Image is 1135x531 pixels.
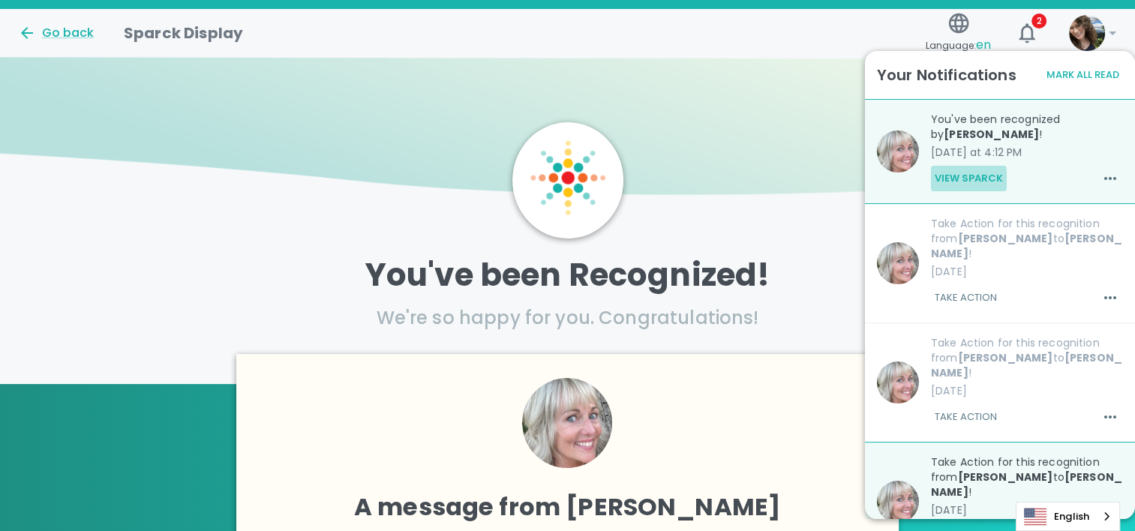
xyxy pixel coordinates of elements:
p: [DATE] [931,383,1123,398]
img: Sparck logo [530,140,605,215]
p: [DATE] [931,502,1123,517]
button: Language:en [920,7,997,60]
img: blob [877,242,919,284]
h6: Your Notifications [877,63,1016,87]
img: blob [877,481,919,523]
b: [PERSON_NAME] [931,231,1122,261]
b: [PERSON_NAME] [931,350,1122,380]
p: [DATE] [931,264,1123,279]
p: Take Action for this recognition from to ! [931,216,1123,261]
button: Go back [18,24,94,42]
img: Picture of Vashti [1069,15,1105,51]
div: Language [1016,502,1120,531]
a: English [1016,502,1119,530]
button: Mark All Read [1043,64,1123,87]
button: 2 [1009,15,1045,51]
img: blob [877,361,919,403]
p: Take Action for this recognition from to ! [931,335,1123,380]
img: blob [877,130,919,172]
b: [PERSON_NAME] [931,469,1122,499]
img: Picture of Linda Chock [522,378,612,468]
span: en [976,36,991,53]
aside: Language selected: English [1016,502,1120,531]
p: Take Action for this recognition from to ! [931,454,1123,499]
p: You've been recognized by ! [931,112,1123,142]
h1: Sparck Display [124,21,243,45]
b: [PERSON_NAME] [957,231,1052,246]
p: [DATE] at 4:12 PM [931,145,1123,160]
b: [PERSON_NAME] [957,469,1052,484]
button: Take Action [931,285,1001,310]
b: [PERSON_NAME] [957,350,1052,365]
span: 2 [1031,13,1046,28]
h4: A message from [PERSON_NAME] [266,492,869,522]
button: View Sparck [931,166,1007,191]
b: [PERSON_NAME] [944,127,1039,142]
span: Language: [926,35,991,55]
button: Take Action [931,404,1001,430]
